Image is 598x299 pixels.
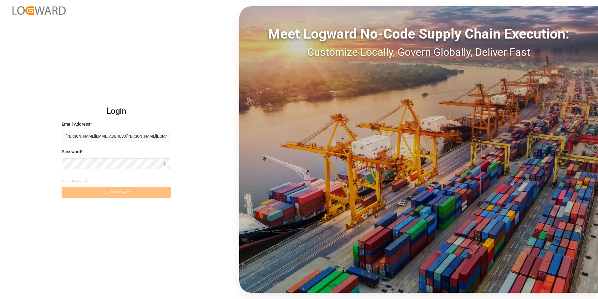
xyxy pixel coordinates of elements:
h2: Login [62,101,171,121]
div: Customize Locally, Govern Globally, Deliver Fast [239,44,598,60]
span: Email Address [62,121,90,128]
img: Logward_new_orange.png [13,6,66,15]
div: Meet Logward No-Code Supply Chain Execution: [239,24,598,44]
input: Enter your email [62,131,171,142]
span: Password [62,149,81,155]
